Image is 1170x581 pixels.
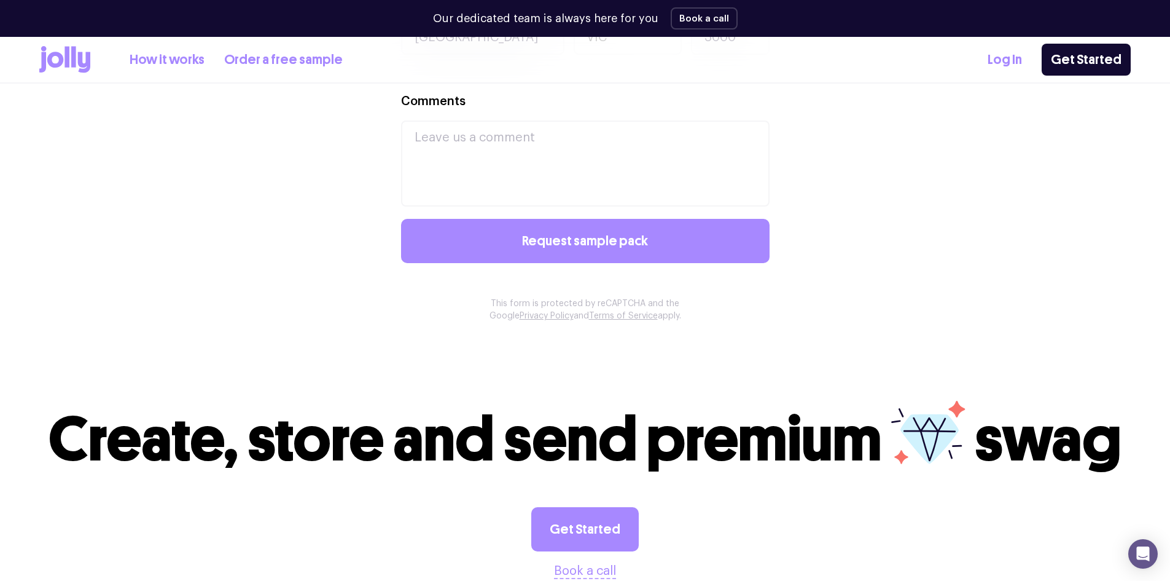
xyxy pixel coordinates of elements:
[1128,539,1158,569] div: Open Intercom Messenger
[554,561,616,581] button: Book a call
[49,402,882,476] span: Create, store and send premium
[589,312,658,320] a: Terms of Service
[988,50,1022,70] a: Log In
[401,219,770,263] button: Request sample pack
[671,7,738,30] button: Book a call
[520,312,574,320] a: Privacy Policy
[130,50,205,70] a: How it works
[401,93,466,111] label: Comments
[1042,44,1131,76] a: Get Started
[522,234,648,248] span: Request sample pack
[224,50,343,70] a: Order a free sample
[531,507,639,551] a: Get Started
[467,298,703,322] p: This form is protected by reCAPTCHA and the Google and apply.
[433,10,658,27] p: Our dedicated team is always here for you
[975,402,1121,476] span: swag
